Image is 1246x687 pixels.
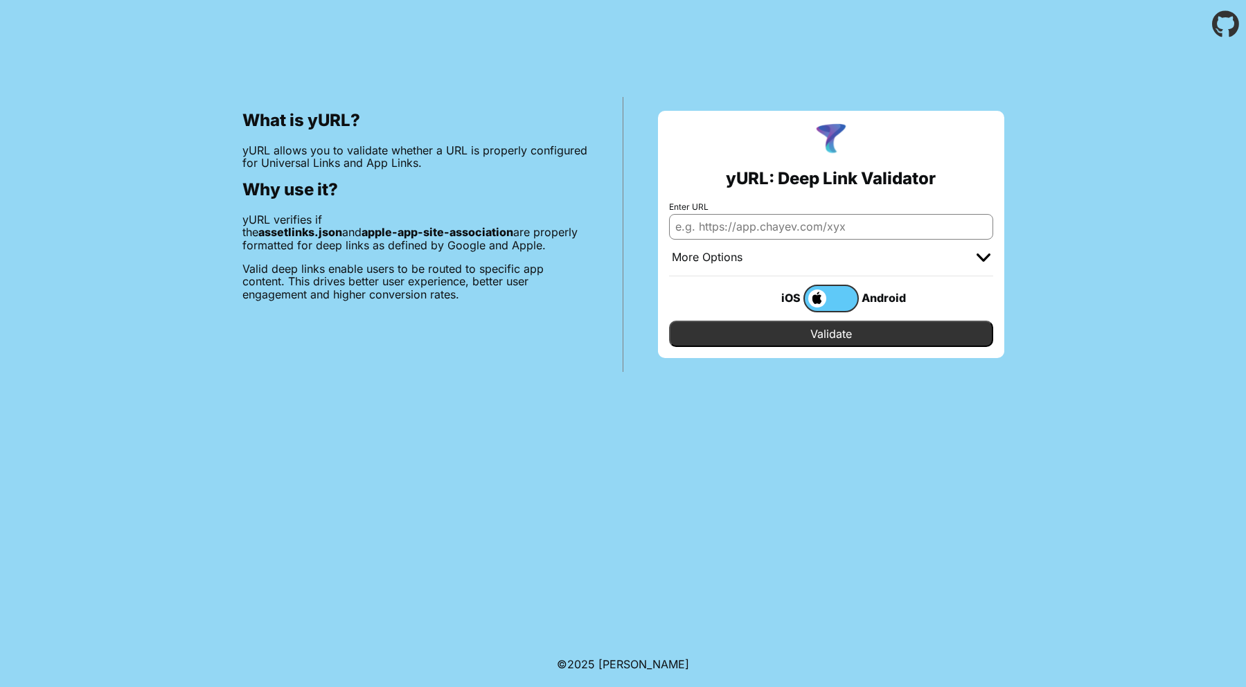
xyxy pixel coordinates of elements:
footer: © [557,641,689,687]
input: e.g. https://app.chayev.com/xyx [669,214,993,239]
b: apple-app-site-association [362,225,513,239]
h2: Why use it? [242,180,588,199]
label: Enter URL [669,202,993,212]
h2: What is yURL? [242,111,588,130]
p: Valid deep links enable users to be routed to specific app content. This drives better user exper... [242,262,588,301]
div: Android [859,289,914,307]
img: yURL Logo [813,122,849,158]
p: yURL allows you to validate whether a URL is properly configured for Universal Links and App Links. [242,144,588,170]
p: yURL verifies if the and are properly formatted for deep links as defined by Google and Apple. [242,213,588,251]
a: Michael Ibragimchayev's Personal Site [598,657,689,671]
img: chevron [977,253,990,262]
div: iOS [748,289,803,307]
input: Validate [669,321,993,347]
b: assetlinks.json [258,225,342,239]
span: 2025 [567,657,595,671]
div: More Options [672,251,742,265]
h2: yURL: Deep Link Validator [726,169,936,188]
